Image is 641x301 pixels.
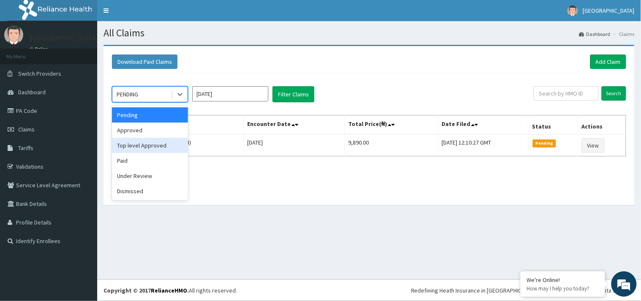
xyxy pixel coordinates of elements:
strong: Copyright © 2017 . [104,287,189,294]
td: [DATE] [243,134,344,156]
footer: All rights reserved. [97,279,641,301]
p: [GEOGRAPHIC_DATA] [30,34,99,42]
h1: All Claims [104,27,635,38]
span: Dashboard [18,88,46,96]
div: Pending [112,107,188,123]
th: Total Price(₦) [345,115,439,135]
th: Encounter Date [243,115,344,135]
a: RelianceHMO [151,287,187,294]
th: Actions [578,115,626,135]
span: Claims [18,126,35,133]
div: Under Review [112,168,188,183]
button: Download Paid Claims [112,55,177,69]
a: View [582,138,605,153]
div: We're Online! [527,276,599,284]
p: How may I help you today? [527,285,599,292]
a: Add Claim [590,55,626,69]
span: Tariffs [18,144,33,152]
a: Online [30,46,50,52]
span: [GEOGRAPHIC_DATA] [583,7,635,14]
img: User Image [567,5,578,16]
div: PENDING [117,90,138,99]
input: Search [602,86,626,101]
img: User Image [4,25,23,44]
li: Claims [611,30,635,38]
div: Approved [112,123,188,138]
span: Pending [533,140,556,147]
input: Search by HMO ID [534,86,599,101]
td: 9,890.00 [345,134,439,156]
div: Paid [112,153,188,168]
td: [DATE] 12:10:27 GMT [438,134,529,156]
th: Status [529,115,578,135]
th: Date Filed [438,115,529,135]
div: Top level Approved [112,138,188,153]
span: Switch Providers [18,70,61,77]
div: Dismissed [112,183,188,199]
a: Dashboard [579,30,611,38]
button: Filter Claims [273,86,314,102]
input: Select Month and Year [192,86,268,101]
div: Redefining Heath Insurance in [GEOGRAPHIC_DATA] using Telemedicine and Data Science! [411,286,635,295]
